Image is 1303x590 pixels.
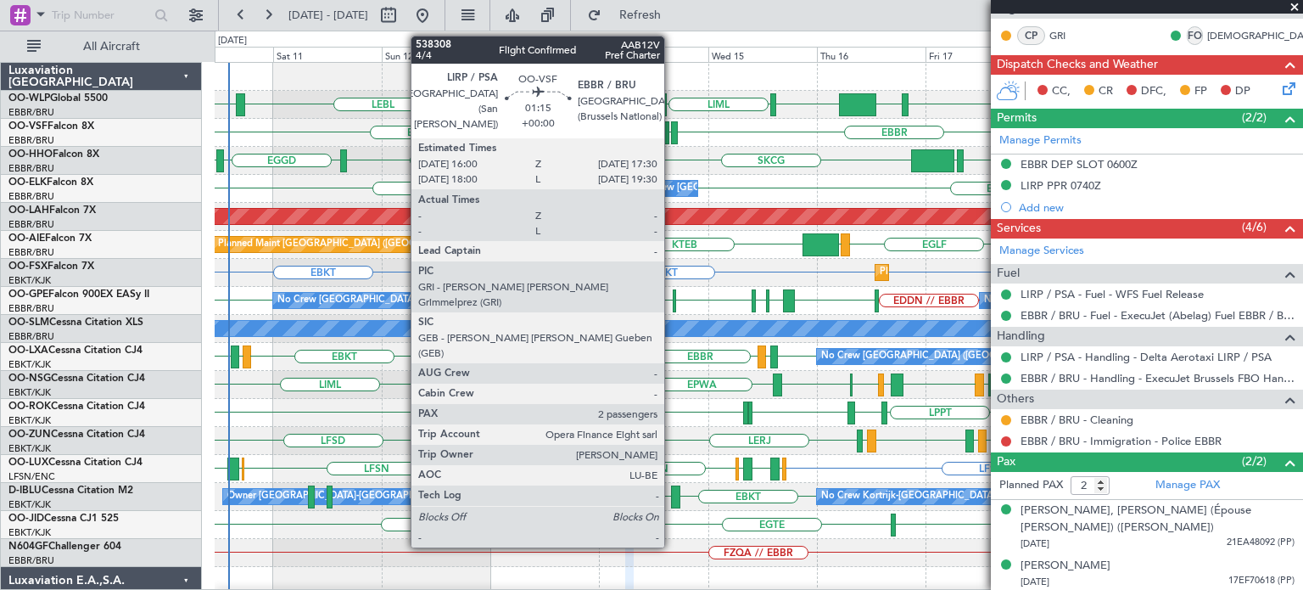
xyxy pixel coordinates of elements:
[273,47,382,62] div: Sat 11
[490,47,599,62] div: Mon 13
[8,386,51,399] a: EBKT/KJK
[999,132,1082,149] a: Manage Permits
[8,430,145,440] a: OO-ZUNCessna Citation CJ4
[1021,287,1204,301] a: LIRP / PSA - Fuel - WFS Fuel Release
[8,554,54,567] a: EBBR/BRU
[8,430,51,440] span: OO-ZUN
[8,374,51,384] span: OO-NSG
[635,176,920,201] div: No Crew [GEOGRAPHIC_DATA] ([GEOGRAPHIC_DATA] National)
[8,402,51,412] span: OO-ROK
[8,233,45,244] span: OO-AIE
[164,47,272,62] div: Fri 10
[8,302,54,315] a: EBBR/BRU
[8,134,54,147] a: EBBR/BRU
[8,402,145,412] a: OO-ROKCessna Citation CJ4
[1052,83,1071,100] span: CC,
[1155,477,1220,494] a: Manage PAX
[8,486,42,496] span: D-IBLU
[8,121,48,132] span: OO-VSF
[8,205,49,216] span: OO-LAH
[579,2,681,29] button: Refresh
[1235,83,1250,100] span: DP
[1021,576,1049,588] span: [DATE]
[1021,371,1295,385] a: EBBR / BRU - Handling - ExecuJet Brussels FBO Handling Abelag
[8,177,47,188] span: OO-ELK
[999,243,1084,260] a: Manage Services
[8,246,54,259] a: EBBR/BRU
[984,288,1268,313] div: No Crew [GEOGRAPHIC_DATA] ([GEOGRAPHIC_DATA] National)
[817,47,926,62] div: Thu 16
[8,514,119,524] a: OO-JIDCessna CJ1 525
[1187,26,1203,45] div: FO
[288,8,368,23] span: [DATE] - [DATE]
[1242,218,1267,236] span: (4/6)
[999,477,1063,494] label: Planned PAX
[8,514,44,524] span: OO-JID
[8,346,143,356] a: OO-LXACessna Citation CJ4
[1021,350,1272,364] a: LIRP / PSA - Handling - Delta Aerotaxi LIRP / PSA
[1021,503,1295,536] div: [PERSON_NAME], [PERSON_NAME] (Épouse [PERSON_NAME]) ([PERSON_NAME])
[599,47,707,62] div: Tue 14
[997,327,1045,346] span: Handling
[1021,558,1110,575] div: [PERSON_NAME]
[1194,83,1207,100] span: FP
[997,109,1037,128] span: Permits
[8,374,145,384] a: OO-NSGCessna Citation CJ4
[8,414,51,427] a: EBKT/KJK
[8,486,133,496] a: D-IBLUCessna Citation M2
[8,542,121,552] a: N604GFChallenger 604
[1141,83,1166,100] span: DFC,
[8,317,49,328] span: OO-SLM
[8,458,143,468] a: OO-LUXCessna Citation CJ4
[708,47,817,62] div: Wed 15
[8,330,54,343] a: EBBR/BRU
[8,458,48,468] span: OO-LUX
[880,260,1077,285] div: Planned Maint Kortrijk-[GEOGRAPHIC_DATA]
[8,106,54,119] a: EBBR/BRU
[8,498,51,511] a: EBKT/KJK
[997,452,1015,472] span: Pax
[997,264,1020,284] span: Fuel
[1019,200,1295,215] div: Add new
[1227,536,1295,550] span: 21EA48092 (PP)
[1228,574,1295,588] span: 17EF70618 (PP)
[821,484,996,509] div: No Crew Kortrijk-[GEOGRAPHIC_DATA]
[8,149,99,160] a: OO-HHOFalcon 8X
[1021,434,1222,448] a: EBBR / BRU - Immigration - Police EBBR
[8,346,48,356] span: OO-LXA
[1099,83,1113,100] span: CR
[218,34,247,48] div: [DATE]
[8,93,50,104] span: OO-WLP
[8,233,92,244] a: OO-AIEFalcon 7X
[8,205,96,216] a: OO-LAHFalcon 7X
[8,358,51,371] a: EBKT/KJK
[8,261,48,272] span: OO-FSX
[8,274,51,287] a: EBKT/KJK
[1021,413,1133,427] a: EBBR / BRU - Cleaning
[227,484,456,509] div: Owner [GEOGRAPHIC_DATA]-[GEOGRAPHIC_DATA]
[8,470,55,483] a: LFSN/ENC
[1242,109,1267,126] span: (2/2)
[44,41,179,53] span: All Aircraft
[8,442,51,455] a: EBKT/KJK
[1021,308,1295,323] a: EBBR / BRU - Fuel - ExecuJet (Abelag) Fuel EBBR / BRU
[1017,26,1045,45] div: CP
[997,55,1158,75] span: Dispatch Checks and Weather
[8,261,94,272] a: OO-FSXFalcon 7X
[8,542,48,552] span: N604GF
[8,289,149,300] a: OO-GPEFalcon 900EX EASy II
[8,526,51,539] a: EBKT/KJK
[821,344,1105,369] div: No Crew [GEOGRAPHIC_DATA] ([GEOGRAPHIC_DATA] National)
[8,218,54,231] a: EBBR/BRU
[8,149,53,160] span: OO-HHO
[277,288,562,313] div: No Crew [GEOGRAPHIC_DATA] ([GEOGRAPHIC_DATA] National)
[8,289,48,300] span: OO-GPE
[8,121,94,132] a: OO-VSFFalcon 8X
[8,177,93,188] a: OO-ELKFalcon 8X
[1021,178,1101,193] div: LIRP PPR 0740Z
[997,390,1034,409] span: Others
[997,219,1041,239] span: Services
[382,47,490,62] div: Sun 12
[605,9,676,21] span: Refresh
[8,190,54,203] a: EBBR/BRU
